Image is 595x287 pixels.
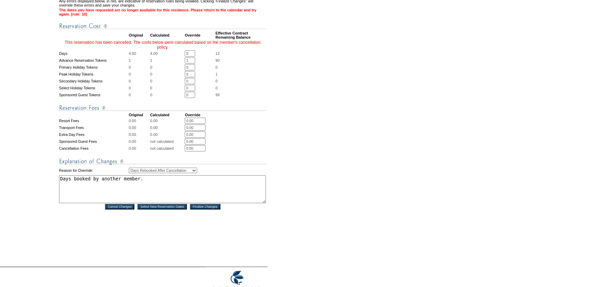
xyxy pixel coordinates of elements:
[59,166,128,175] td: Reason for Override:
[129,31,150,39] td: Original
[150,131,184,138] td: 0.00
[59,85,128,91] td: Select Holiday Tokens
[59,64,128,70] td: Primary Holiday Tokens
[129,131,150,138] td: 0.00
[215,58,220,62] span: 90
[129,85,150,91] td: 0
[150,113,184,117] td: Calculated
[150,85,184,91] td: 0
[59,125,128,131] td: Transport Fees
[105,204,134,209] input: Cancel Changes
[129,71,150,77] td: 0
[59,40,266,50] td: This reservation has been cancelled. The costs below were calculated based on the member's cancel...
[129,92,150,98] td: 0
[59,22,266,30] img: Reservation Cost
[150,78,184,84] td: 0
[185,31,215,39] td: Override
[190,204,220,209] input: Finalize Changes
[129,138,150,145] td: 0.00
[215,65,218,69] span: 0
[215,72,218,76] span: 1
[215,93,220,97] span: 99
[129,50,150,57] td: 4.00
[129,113,150,117] td: Original
[59,78,128,84] td: Secondary Holiday Tokens
[150,125,184,131] td: 0.00
[150,64,184,70] td: 0
[137,204,187,209] input: Select New Reservation Dates
[59,57,128,63] td: Advance Reservation Tokens
[129,57,150,63] td: 1
[59,103,266,112] img: Reservation Fees
[59,131,128,138] td: Extra Day Fees
[215,86,218,90] span: 0
[215,51,220,56] span: 12
[59,71,128,77] td: Peak Holiday Tokens
[59,92,128,98] td: Sponsored Guest Tokens
[150,50,184,57] td: 4.00
[150,138,184,145] td: not calculated
[150,57,184,63] td: 1
[150,31,184,39] td: Calculated
[150,92,184,98] td: 0
[215,31,266,39] td: Effective Contract Remaining Balance
[59,50,128,57] td: Days
[129,64,150,70] td: 0
[150,71,184,77] td: 0
[129,118,150,124] td: 0.00
[59,145,128,151] td: Cancellation Fees
[150,145,184,151] td: not calculated
[59,8,266,16] td: The dates you have requested are no longer available for this residence. Please return to the cal...
[129,145,150,151] td: 0.00
[150,118,184,124] td: 0.00
[185,113,215,117] td: Override
[59,157,266,166] img: Explanation of Changes
[59,138,128,145] td: Sponsored Guest Fees
[129,78,150,84] td: 0
[129,125,150,131] td: 0.00
[215,79,218,83] span: 0
[59,118,128,124] td: Resort Fees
